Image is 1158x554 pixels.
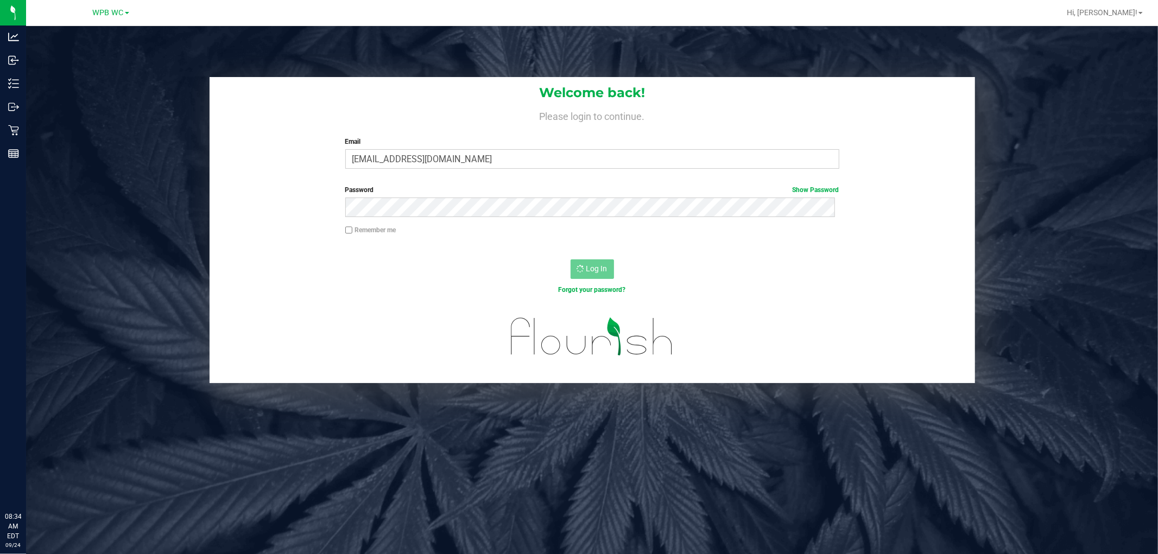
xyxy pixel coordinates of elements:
p: 08:34 AM EDT [5,512,21,541]
p: 09/24 [5,541,21,549]
input: Remember me [345,226,353,234]
h1: Welcome back! [210,86,975,100]
span: WPB WC [93,8,124,17]
h4: Please login to continue. [210,109,975,122]
inline-svg: Inbound [8,55,19,66]
span: Log In [586,264,608,273]
img: flourish_logo.svg [496,306,688,367]
inline-svg: Outbound [8,101,19,112]
inline-svg: Reports [8,148,19,159]
a: Forgot your password? [559,286,626,294]
inline-svg: Inventory [8,78,19,89]
a: Show Password [793,186,839,194]
button: Log In [571,259,614,279]
span: Password [345,186,374,194]
span: Hi, [PERSON_NAME]! [1067,8,1137,17]
inline-svg: Analytics [8,31,19,42]
label: Remember me [345,225,396,235]
label: Email [345,137,839,147]
inline-svg: Retail [8,125,19,136]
